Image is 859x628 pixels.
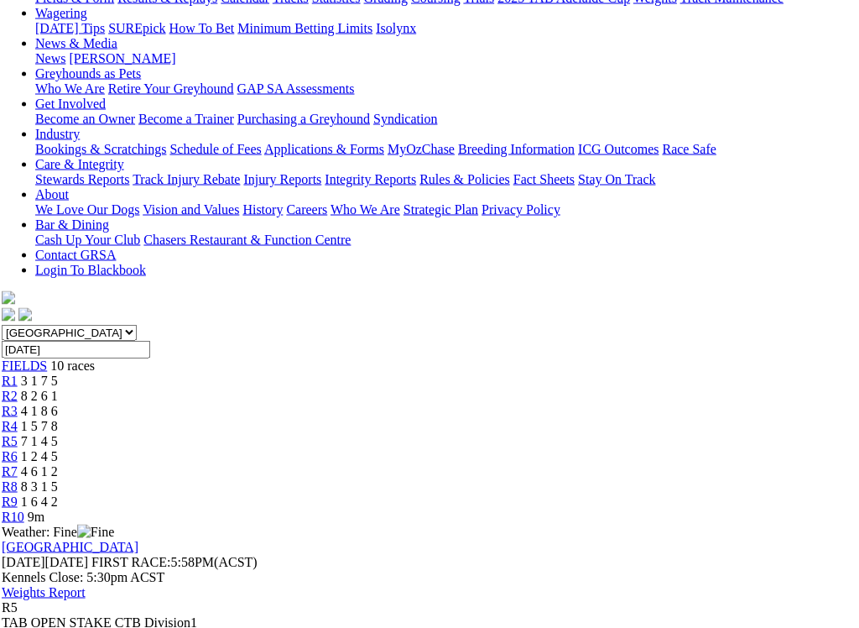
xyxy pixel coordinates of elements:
[35,66,141,81] a: Greyhounds as Pets
[35,21,847,36] div: Wagering
[35,51,847,66] div: News & Media
[419,172,510,186] a: Rules & Policies
[35,172,847,187] div: Care & Integrity
[2,540,138,554] a: [GEOGRAPHIC_DATA]
[2,341,150,358] input: Select date
[169,21,235,35] a: How To Bet
[21,495,58,509] span: 1 6 4 2
[2,479,18,494] a: R8
[388,142,455,156] a: MyOzChase
[169,142,261,156] a: Schedule of Fees
[458,142,575,156] a: Breeding Information
[21,464,58,479] span: 4 6 1 2
[50,358,95,373] span: 10 races
[2,495,18,509] a: R9
[2,510,24,524] a: R10
[108,81,234,96] a: Retire Your Greyhound
[69,51,175,65] a: [PERSON_NAME]
[35,263,146,277] a: Login To Blackbook
[373,112,437,126] a: Syndication
[2,600,18,615] span: R5
[35,112,135,126] a: Become an Owner
[35,217,109,232] a: Bar & Dining
[35,248,116,262] a: Contact GRSA
[403,202,478,217] a: Strategic Plan
[108,21,165,35] a: SUREpick
[35,51,65,65] a: News
[2,555,88,569] span: [DATE]
[35,21,105,35] a: [DATE] Tips
[331,202,400,217] a: Who We Are
[2,570,847,585] div: Kennels Close: 5:30pm ACST
[138,112,234,126] a: Become a Trainer
[35,36,117,50] a: News & Media
[2,374,18,388] a: R1
[35,142,166,156] a: Bookings & Scratchings
[35,81,847,97] div: Greyhounds as Pets
[662,142,716,156] a: Race Safe
[35,112,847,127] div: Get Involved
[35,172,129,186] a: Stewards Reports
[2,434,18,448] a: R5
[35,81,105,96] a: Who We Are
[21,449,58,463] span: 1 2 4 5
[243,172,321,186] a: Injury Reports
[21,374,58,388] span: 3 1 7 5
[237,81,355,96] a: GAP SA Assessments
[482,202,560,217] a: Privacy Policy
[286,202,327,217] a: Careers
[2,308,15,322] img: facebook.svg
[2,585,86,599] a: Weights Report
[21,419,58,433] span: 1 5 7 8
[513,172,575,186] a: Fact Sheets
[578,172,655,186] a: Stay On Track
[237,21,372,35] a: Minimum Betting Limits
[376,21,416,35] a: Isolynx
[18,308,32,322] img: twitter.svg
[2,464,18,479] a: R7
[237,112,370,126] a: Purchasing a Greyhound
[35,233,140,247] a: Cash Up Your Club
[28,510,44,524] span: 9m
[35,6,87,20] a: Wagering
[325,172,416,186] a: Integrity Reports
[143,233,351,247] a: Chasers Restaurant & Function Centre
[35,157,124,171] a: Care & Integrity
[91,555,170,569] span: FIRST RACE:
[143,202,239,217] a: Vision and Values
[2,291,15,305] img: logo-grsa-white.png
[2,525,114,539] span: Weather: Fine
[264,142,384,156] a: Applications & Forms
[77,525,114,540] img: Fine
[21,404,58,418] span: 4 1 8 6
[578,142,659,156] a: ICG Outcomes
[35,187,69,201] a: About
[2,358,47,373] a: FIELDS
[2,555,45,569] span: [DATE]
[2,419,18,433] a: R4
[35,202,847,217] div: About
[35,127,80,141] a: Industry
[2,404,18,418] a: R3
[35,142,847,157] div: Industry
[242,202,283,217] a: History
[35,202,139,217] a: We Love Our Dogs
[21,389,58,403] span: 8 2 6 1
[21,479,58,494] span: 8 3 1 5
[2,389,18,403] a: R2
[2,449,18,463] a: R6
[35,233,847,248] div: Bar & Dining
[35,97,106,111] a: Get Involved
[21,434,58,448] span: 7 1 4 5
